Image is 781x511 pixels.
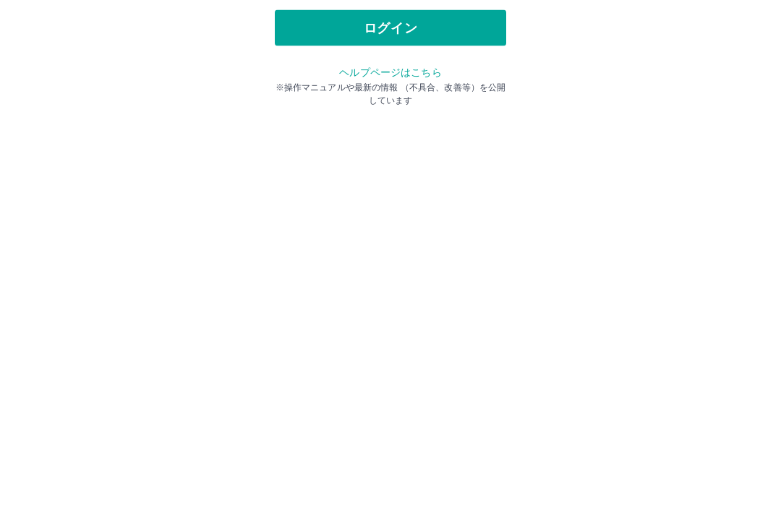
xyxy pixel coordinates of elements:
h2: ログイン [343,91,438,119]
label: パスワード [285,186,323,197]
button: ログイン [275,250,506,286]
p: ※操作マニュアルや最新の情報 （不具合、改善等）を公開しています [275,321,506,347]
a: ヘルプページはこちら [339,306,441,318]
label: 社員番号 [285,135,315,146]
